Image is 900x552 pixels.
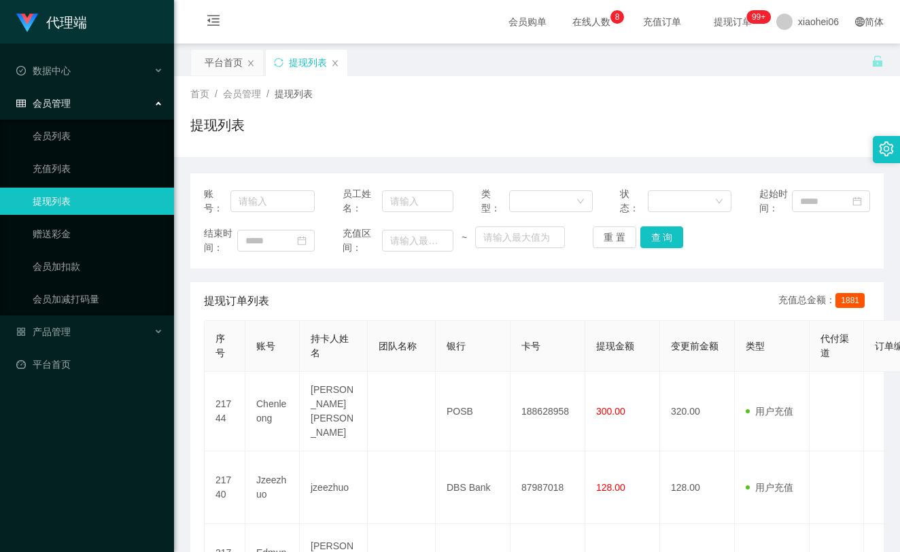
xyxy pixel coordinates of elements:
a: 会员加扣款 [33,253,163,280]
span: 1881 [835,293,865,308]
td: 21740 [205,451,245,524]
span: / [266,88,269,99]
h1: 代理端 [46,1,87,44]
div: 充值总金额： [778,293,870,309]
td: 21744 [205,372,245,451]
span: 团队名称 [379,341,417,351]
i: 图标: appstore-o [16,327,26,337]
span: 会员管理 [223,88,261,99]
input: 请输入 [230,190,315,212]
i: 图标: calendar [297,236,307,245]
a: 代理端 [16,16,87,27]
i: 图标: calendar [852,196,862,206]
td: 87987018 [510,451,585,524]
span: 在线人数 [566,17,617,27]
span: 充值区间： [343,226,382,255]
div: 提现列表 [289,50,327,75]
td: jzeezhuo [300,451,368,524]
span: 首页 [190,88,209,99]
span: 卡号 [521,341,540,351]
a: 充值列表 [33,155,163,182]
div: 平台首页 [205,50,243,75]
td: 320.00 [660,372,735,451]
td: Jzeezhuo [245,451,300,524]
a: 会员列表 [33,122,163,150]
a: 提现列表 [33,188,163,215]
span: 状态： [620,187,648,215]
span: 300.00 [596,406,625,417]
span: 变更前金额 [671,341,719,351]
input: 请输入 [382,190,453,212]
a: 会员加减打码量 [33,286,163,313]
td: 188628958 [510,372,585,451]
i: 图标: global [855,17,865,27]
td: POSB [436,372,510,451]
i: 图标: down [715,197,723,207]
span: 结束时间： [204,226,237,255]
span: 产品管理 [16,326,71,337]
span: 提现金额 [596,341,634,351]
span: 起始时间： [759,187,793,215]
i: 图标: table [16,99,26,108]
span: 账号： [204,187,230,215]
i: 图标: sync [274,58,283,67]
td: Chenleong [245,372,300,451]
span: 员工姓名： [343,187,382,215]
span: 账号 [256,341,275,351]
td: 128.00 [660,451,735,524]
button: 重 置 [593,226,636,248]
i: 图标: close [331,59,339,67]
i: 图标: unlock [871,55,884,67]
p: 8 [615,10,620,24]
i: 图标: close [247,59,255,67]
sup: 1141 [746,10,771,24]
a: 赠送彩金 [33,220,163,247]
span: 提现列表 [275,88,313,99]
sup: 8 [610,10,624,24]
i: 图标: menu-fold [190,1,237,44]
span: / [215,88,218,99]
img: logo.9652507e.png [16,14,38,33]
button: 查 询 [640,226,684,248]
i: 图标: check-circle-o [16,66,26,75]
a: 图标: dashboard平台首页 [16,351,163,378]
span: 类型： [481,187,509,215]
span: 序号 [215,333,225,358]
span: 代付渠道 [820,333,849,358]
span: 用户充值 [746,406,793,417]
span: 充值订单 [636,17,688,27]
span: 提现订单列表 [204,293,269,309]
td: [PERSON_NAME] [PERSON_NAME] [300,372,368,451]
span: 会员管理 [16,98,71,109]
span: 类型 [746,341,765,351]
span: 128.00 [596,482,625,493]
i: 图标: setting [879,141,894,156]
input: 请输入最大值为 [475,226,565,248]
span: 银行 [447,341,466,351]
input: 请输入最小值为 [382,230,453,252]
span: 持卡人姓名 [311,333,349,358]
td: DBS Bank [436,451,510,524]
span: 提现订单 [707,17,759,27]
span: 用户充值 [746,482,793,493]
i: 图标: down [576,197,585,207]
span: ~ [453,230,474,245]
span: 数据中心 [16,65,71,76]
h1: 提现列表 [190,115,245,135]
